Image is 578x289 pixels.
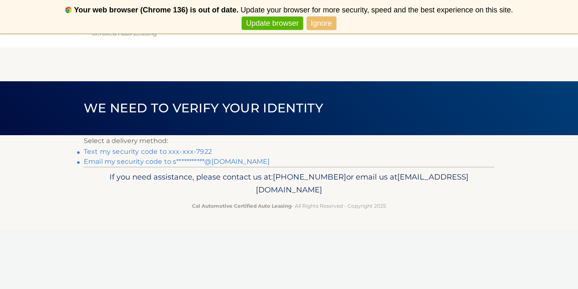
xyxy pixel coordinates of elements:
span: We need to verify your identity [84,100,323,116]
a: Ignore [307,17,336,30]
a: Update browser [242,17,303,30]
strong: Cal Automotive Certified Auto Leasing [192,203,291,209]
span: Update your browser for more security, speed and the best experience on this site. [240,6,513,14]
b: Your web browser (Chrome 136) is out of date. [74,6,239,14]
a: Text my security code to xxx-xxx-7922 [84,148,212,155]
span: [PHONE_NUMBER] [273,172,346,182]
p: If you need assistance, please contact us at: or email us at [89,170,489,197]
p: - All Rights Reserved - Copyright 2025 [89,202,489,210]
p: Select a delivery method: [84,135,494,147]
